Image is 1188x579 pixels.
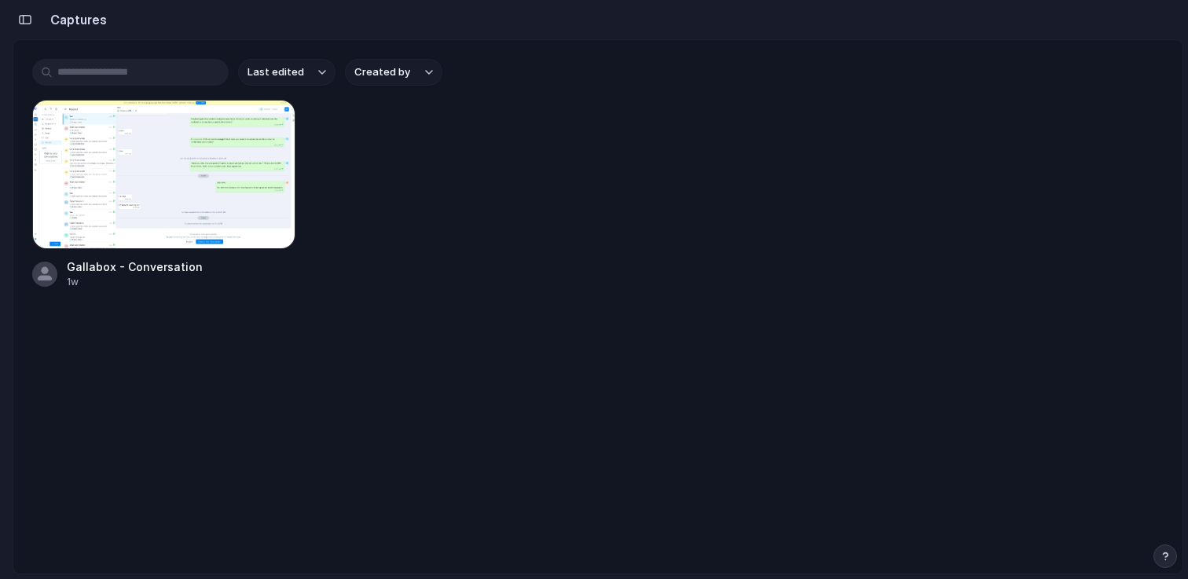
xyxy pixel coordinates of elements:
[67,275,295,289] div: 1w
[345,59,442,86] button: Created by
[247,64,304,80] span: Last edited
[238,59,335,86] button: Last edited
[67,258,295,275] span: Gallabox - Conversation
[44,10,107,29] h2: Captures
[354,64,410,80] span: Created by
